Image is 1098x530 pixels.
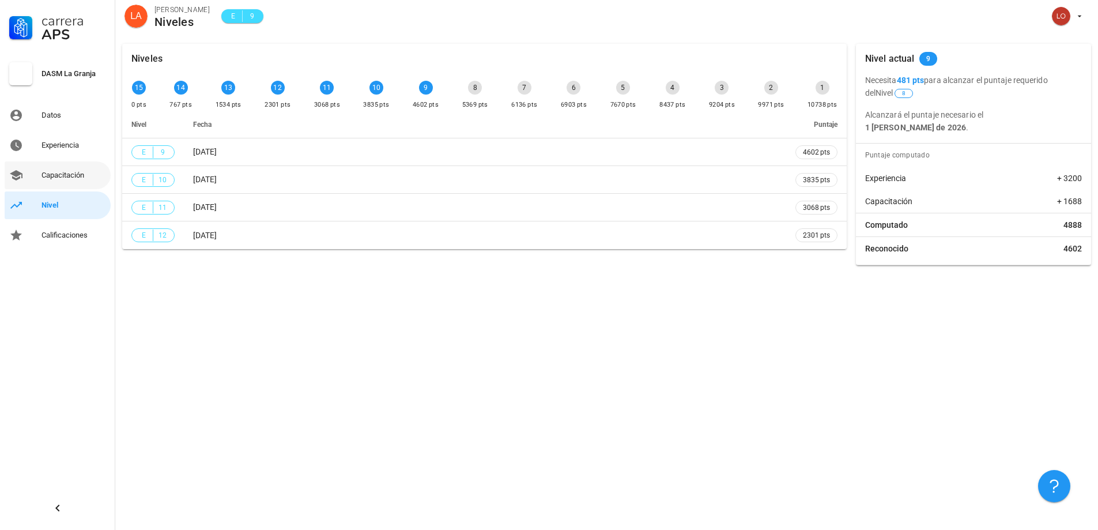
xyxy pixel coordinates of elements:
[1057,196,1082,207] span: + 1688
[221,81,235,95] div: 13
[130,5,142,28] span: LA
[5,221,111,249] a: Calificaciones
[865,74,1082,99] p: Necesita para alcanzar el puntaje requerido del
[320,81,334,95] div: 11
[865,44,915,74] div: Nivel actual
[419,81,433,95] div: 9
[865,123,966,132] b: 1 [PERSON_NAME] de 2026
[132,81,146,95] div: 15
[1057,172,1082,184] span: + 3200
[41,14,106,28] div: Carrera
[158,230,167,241] span: 12
[666,81,680,95] div: 4
[193,202,217,212] span: [DATE]
[814,121,837,129] span: Puntaje
[861,144,1091,167] div: Puntaje computado
[715,81,729,95] div: 3
[902,89,905,97] span: 8
[216,99,242,111] div: 1534 pts
[169,99,192,111] div: 767 pts
[265,99,290,111] div: 2301 pts
[122,111,184,138] th: Nivel
[561,99,587,111] div: 6903 pts
[803,230,830,241] span: 2301 pts
[1052,7,1070,25] div: avatar
[158,146,167,158] span: 9
[139,174,148,186] span: E
[41,201,106,210] div: Nivel
[764,81,778,95] div: 2
[511,99,537,111] div: 6136 pts
[158,202,167,213] span: 11
[758,99,784,111] div: 9971 pts
[139,146,148,158] span: E
[5,161,111,189] a: Capacitación
[193,231,217,240] span: [DATE]
[808,99,837,111] div: 10738 pts
[193,147,217,156] span: [DATE]
[865,108,1082,134] p: Alcanzará el puntaje necesario el .
[41,111,106,120] div: Datos
[462,99,488,111] div: 5369 pts
[5,131,111,159] a: Experiencia
[1063,243,1082,254] span: 4602
[369,81,383,95] div: 10
[271,81,285,95] div: 12
[139,202,148,213] span: E
[228,10,237,22] span: E
[659,99,685,111] div: 8437 pts
[158,174,167,186] span: 10
[184,111,786,138] th: Fecha
[897,76,925,85] b: 481 pts
[139,230,148,241] span: E
[616,81,630,95] div: 5
[41,69,106,78] div: DASM La Granja
[803,146,830,158] span: 4602 pts
[413,99,439,111] div: 4602 pts
[567,81,580,95] div: 6
[314,99,340,111] div: 3068 pts
[41,231,106,240] div: Calificaciones
[131,44,163,74] div: Niveles
[865,219,908,231] span: Computado
[41,28,106,42] div: APS
[154,16,210,28] div: Niveles
[5,102,111,129] a: Datos
[865,196,912,207] span: Capacitación
[709,99,735,111] div: 9204 pts
[154,4,210,16] div: [PERSON_NAME]
[786,111,847,138] th: Puntaje
[1063,219,1082,231] span: 4888
[865,172,906,184] span: Experiencia
[174,81,188,95] div: 14
[5,191,111,219] a: Nivel
[41,171,106,180] div: Capacitación
[363,99,389,111] div: 3835 pts
[803,174,830,186] span: 3835 pts
[865,243,908,254] span: Reconocido
[816,81,829,95] div: 1
[247,10,256,22] span: 9
[610,99,636,111] div: 7670 pts
[193,175,217,184] span: [DATE]
[926,52,930,66] span: 9
[193,121,212,129] span: Fecha
[131,121,146,129] span: Nivel
[803,202,830,213] span: 3068 pts
[468,81,482,95] div: 8
[124,5,148,28] div: avatar
[876,88,914,97] span: Nivel
[518,81,531,95] div: 7
[131,99,146,111] div: 0 pts
[41,141,106,150] div: Experiencia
